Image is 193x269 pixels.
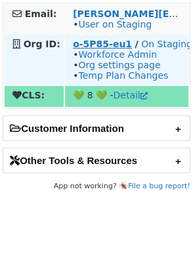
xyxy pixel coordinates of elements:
span: • • • [73,49,168,81]
a: File a bug report! [128,182,190,190]
strong: / [135,39,139,49]
a: On Staging [141,39,192,49]
strong: Org ID: [24,39,60,49]
span: • [73,19,152,30]
td: 💚 8 💚 - [65,86,188,107]
a: Org settings page [78,60,160,70]
a: Workforce Admin [78,49,157,60]
strong: Email: [25,9,57,19]
a: Temp Plan Changes [78,70,168,81]
a: o-5P85-eu1 [73,39,132,49]
strong: CLS: [12,90,45,100]
a: Detail [114,90,148,100]
h2: Other Tools & Resources [3,148,190,173]
a: User on Staging [78,19,152,30]
footer: App not working? 🪳 [3,180,190,193]
h2: Customer Information [3,116,190,140]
